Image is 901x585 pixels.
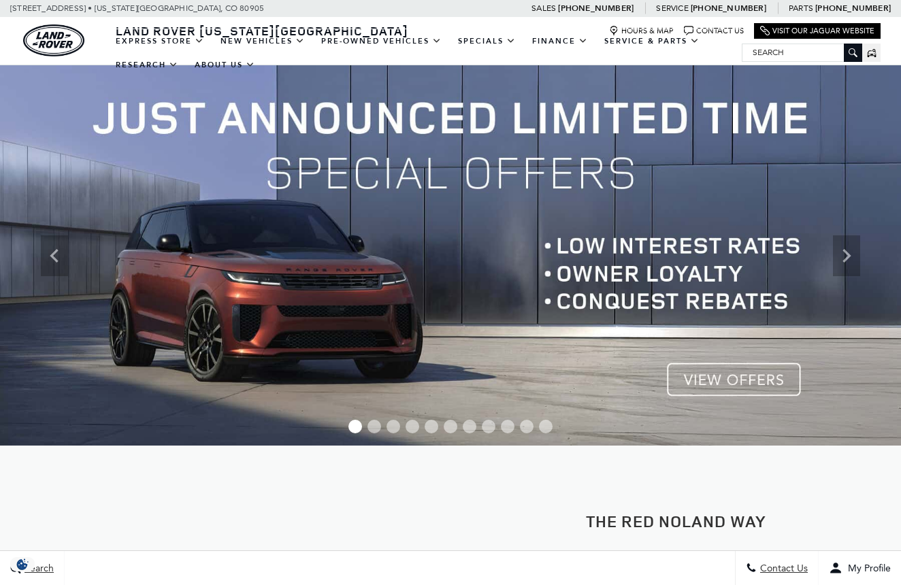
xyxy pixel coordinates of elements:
a: land-rover [23,24,84,56]
span: Go to slide 6 [444,420,457,433]
h2: The Red Noland Way [461,512,891,530]
span: Go to slide 11 [539,420,553,433]
a: Service & Parts [596,29,708,53]
input: Search [742,44,862,61]
img: Opt-Out Icon [7,557,38,571]
span: Go to slide 1 [348,420,362,433]
a: [PHONE_NUMBER] [815,3,891,14]
span: Go to slide 2 [367,420,381,433]
span: Land Rover [US_STATE][GEOGRAPHIC_DATA] [116,22,408,39]
a: Visit Our Jaguar Website [760,26,874,36]
div: Previous [41,235,68,276]
span: Go to slide 5 [425,420,438,433]
img: Land Rover [23,24,84,56]
nav: Main Navigation [108,29,742,77]
span: Parts [789,3,813,13]
span: Go to slide 8 [482,420,495,433]
span: Go to slide 10 [520,420,534,433]
span: Go to slide 7 [463,420,476,433]
div: Next [833,235,860,276]
a: Contact Us [684,26,744,36]
section: Click to Open Cookie Consent Modal [7,557,38,571]
span: Go to slide 3 [387,420,400,433]
span: Go to slide 9 [501,420,514,433]
span: Go to slide 4 [406,420,419,433]
a: EXPRESS STORE [108,29,212,53]
span: My Profile [842,563,891,574]
a: Hours & Map [609,26,674,36]
a: New Vehicles [212,29,313,53]
span: Service [656,3,688,13]
span: Sales [531,3,556,13]
a: Specials [450,29,524,53]
a: Land Rover [US_STATE][GEOGRAPHIC_DATA] [108,22,416,39]
a: [STREET_ADDRESS] • [US_STATE][GEOGRAPHIC_DATA], CO 80905 [10,3,264,13]
a: Research [108,53,186,77]
a: [PHONE_NUMBER] [558,3,634,14]
button: Open user profile menu [819,551,901,585]
a: Pre-Owned Vehicles [313,29,450,53]
span: Contact Us [757,563,808,574]
a: About Us [186,53,263,77]
a: Finance [524,29,596,53]
a: [PHONE_NUMBER] [691,3,766,14]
